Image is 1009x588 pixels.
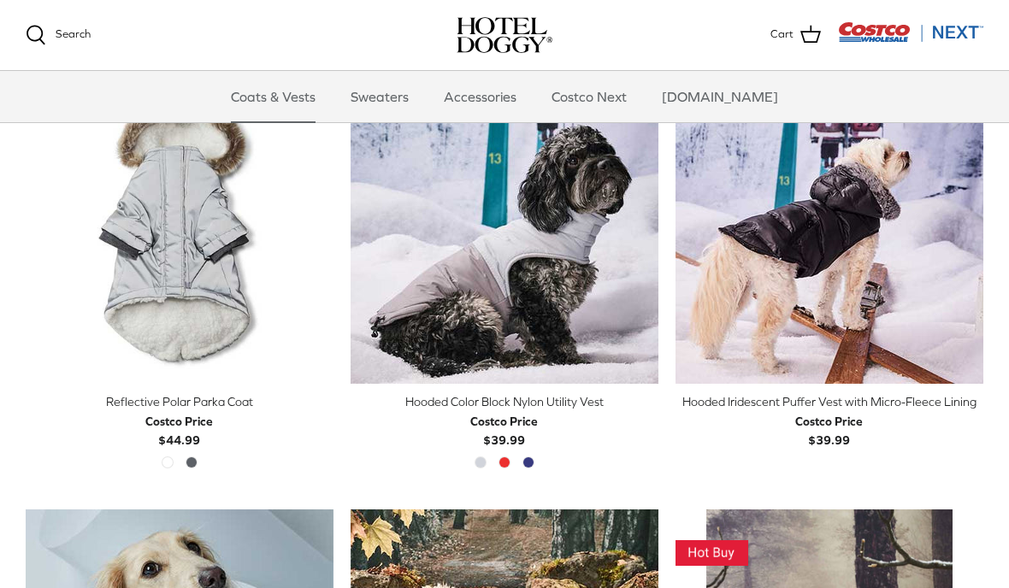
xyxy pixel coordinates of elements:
span: Search [56,27,91,40]
a: Hooded Iridescent Puffer Vest with Micro-Fleece Lining [676,76,983,384]
div: Costco Price [795,412,863,431]
div: Reflective Polar Parka Coat [26,392,333,411]
a: Reflective Polar Parka Coat [26,76,333,384]
a: Costco Next [536,71,642,122]
a: Search [26,25,91,45]
a: Visit Costco Next [838,32,983,45]
a: hoteldoggy.com hoteldoggycom [457,17,552,53]
img: Costco Next [838,21,983,43]
a: Sweaters [335,71,424,122]
b: $39.99 [795,412,863,447]
b: $44.99 [145,412,213,447]
div: Costco Price [470,412,538,431]
div: Hooded Iridescent Puffer Vest with Micro-Fleece Lining [676,392,983,411]
a: Hooded Color Block Nylon Utility Vest Costco Price$39.99 [351,392,658,450]
div: Costco Price [145,412,213,431]
a: Reflective Polar Parka Coat Costco Price$44.99 [26,392,333,450]
a: Coats & Vests [215,71,331,122]
a: Hooded Iridescent Puffer Vest with Micro-Fleece Lining Costco Price$39.99 [676,392,983,450]
span: Cart [770,26,794,44]
a: Accessories [428,71,532,122]
a: [DOMAIN_NAME] [646,71,794,122]
img: hoteldoggycom [457,17,552,53]
img: This Item Is A Hot Buy! Get it While the Deal is Good! [676,540,748,567]
b: $39.99 [470,412,538,447]
a: Cart [770,24,821,46]
a: Hooded Color Block Nylon Utility Vest [351,76,658,384]
div: Hooded Color Block Nylon Utility Vest [351,392,658,411]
